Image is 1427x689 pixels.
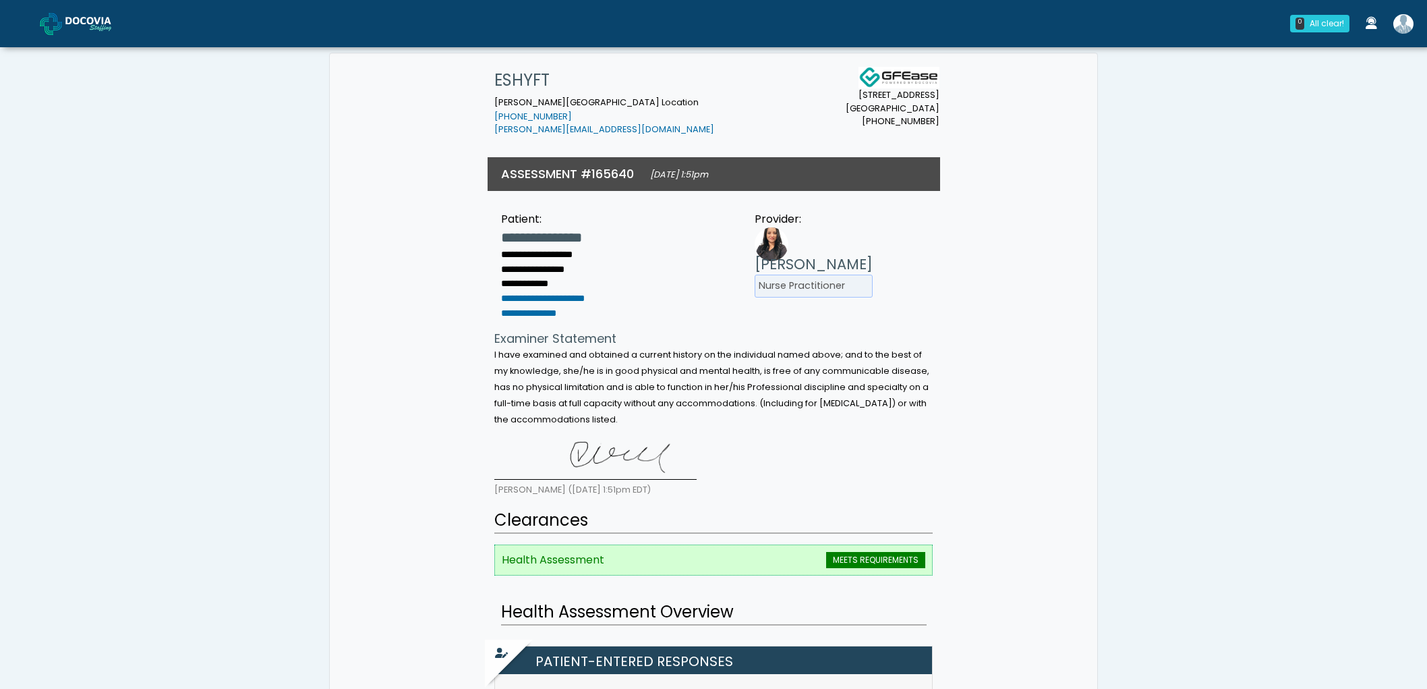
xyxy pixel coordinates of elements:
img: Docovia [65,17,133,30]
small: [STREET_ADDRESS] [GEOGRAPHIC_DATA] [PHONE_NUMBER] [846,88,939,128]
a: Docovia [40,1,133,45]
li: Health Assessment [494,545,933,576]
h1: ESHYFT [494,67,714,94]
img: Provider image [755,227,788,261]
small: [PERSON_NAME][GEOGRAPHIC_DATA] Location [494,97,714,136]
img: Rachel Elazary [1393,14,1414,34]
div: 0 [1295,18,1304,30]
h2: Health Assessment Overview [501,600,927,626]
small: [DATE] 1:51pm [650,169,708,180]
a: [PERSON_NAME][EMAIL_ADDRESS][DOMAIN_NAME] [494,123,714,135]
div: Provider: [755,211,873,227]
img: Docovia [40,13,62,35]
small: [PERSON_NAME] ([DATE] 1:51pm EDT) [494,484,651,495]
h4: Examiner Statement [494,331,933,346]
a: 0 All clear! [1282,9,1358,38]
h3: ASSESSMENT #165640 [501,165,634,182]
span: MEETS REQUIREMENTS [826,552,925,568]
h2: Clearances [494,508,933,534]
img: Docovia Staffing Logo [858,67,939,88]
img: 9DOUnEAAAABklEQVQDAHjmBhz33bTGAAAAAElFTkSuQmCC [494,433,697,480]
li: Nurse Practitioner [755,275,873,298]
div: All clear! [1310,18,1344,30]
div: Patient: [501,211,585,227]
small: I have examined and obtained a current history on the individual named above; and to the best of ... [494,349,929,425]
a: [PHONE_NUMBER] [494,111,572,122]
h3: [PERSON_NAME] [755,254,873,275]
h2: Patient-entered Responses [502,646,932,674]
